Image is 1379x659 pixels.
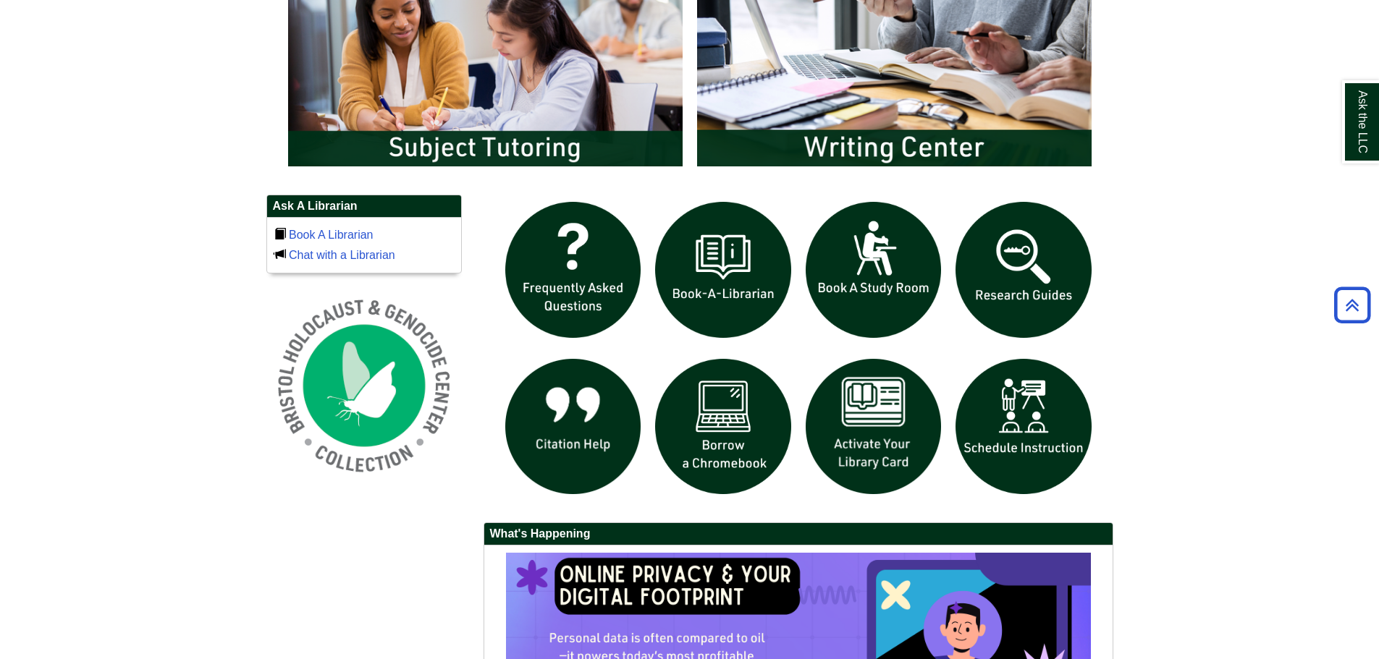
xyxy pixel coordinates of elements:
[798,195,949,345] img: book a study room icon links to book a study room web page
[267,195,461,218] h2: Ask A Librarian
[1329,295,1375,315] a: Back to Top
[648,195,798,345] img: Book a Librarian icon links to book a librarian web page
[948,352,1099,502] img: For faculty. Schedule Library Instruction icon links to form.
[498,352,649,502] img: citation help icon links to citation help guide page
[289,249,395,261] a: Chat with a Librarian
[498,195,1099,508] div: slideshow
[266,288,462,483] img: Holocaust and Genocide Collection
[648,352,798,502] img: Borrow a chromebook icon links to the borrow a chromebook web page
[948,195,1099,345] img: Research Guides icon links to research guides web page
[484,523,1113,545] h2: What's Happening
[289,229,374,241] a: Book A Librarian
[798,352,949,502] img: activate Library Card icon links to form to activate student ID into library card
[498,195,649,345] img: frequently asked questions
